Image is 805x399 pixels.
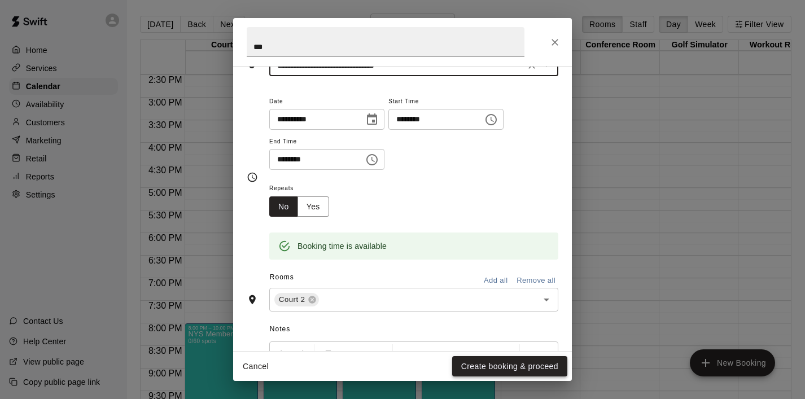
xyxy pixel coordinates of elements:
span: Start Time [388,94,504,109]
button: Format Italics [415,344,435,365]
button: Choose date, selected date is Aug 22, 2025 [361,108,383,131]
button: Format Bold [395,344,414,365]
span: Notes [270,321,558,339]
button: Close [545,32,565,52]
button: Format Strikethrough [456,344,475,365]
button: Left Align [522,344,541,365]
button: Insert Code [476,344,496,365]
span: Normal [337,349,377,360]
button: Redo [292,344,312,365]
button: Create booking & proceed [452,356,567,377]
button: Yes [297,196,329,217]
span: Date [269,94,384,109]
span: Rooms [270,273,294,281]
svg: Rooms [247,294,258,305]
span: End Time [269,134,384,150]
button: Add all [478,272,514,290]
button: No [269,196,298,217]
button: Remove all [514,272,558,290]
button: Choose time, selected time is 7:00 PM [361,148,383,171]
button: Undo [272,344,291,365]
div: outlined button group [269,196,329,217]
span: Court 2 [274,294,310,305]
button: Open [539,292,554,308]
button: Cancel [238,356,274,377]
svg: Timing [247,172,258,183]
button: Formatting Options [317,344,390,365]
div: Court 2 [274,293,319,306]
div: Booking time is available [297,236,387,256]
button: Insert Link [497,344,516,365]
span: Repeats [269,181,338,196]
button: Format Underline [436,344,455,365]
button: Choose time, selected time is 5:00 PM [480,108,502,131]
